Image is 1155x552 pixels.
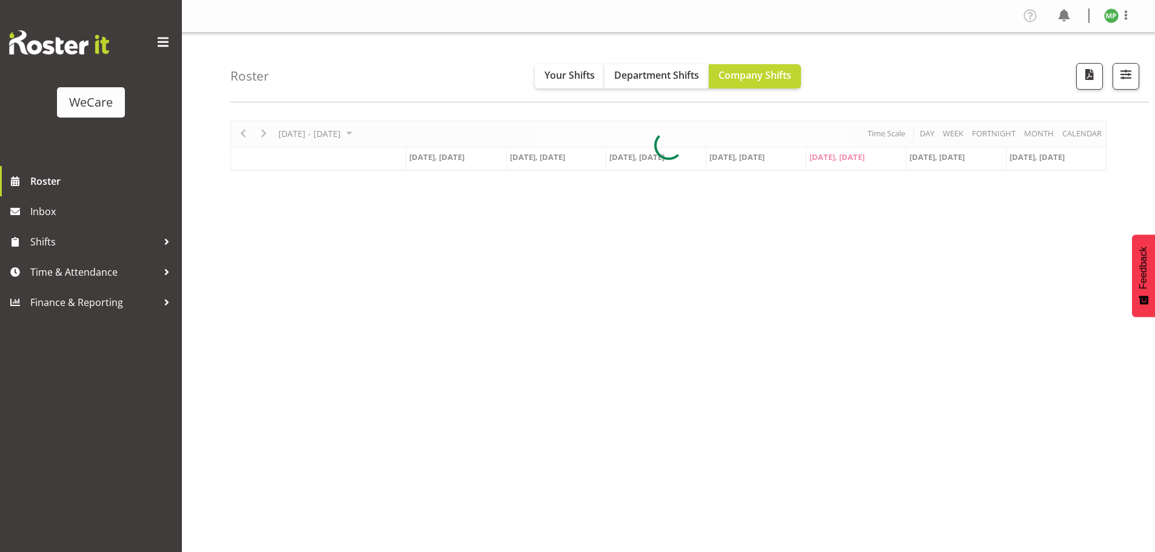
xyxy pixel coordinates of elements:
button: Feedback - Show survey [1132,234,1155,317]
span: Time & Attendance [30,263,158,281]
button: Your Shifts [535,64,604,88]
span: Finance & Reporting [30,293,158,311]
button: Department Shifts [604,64,709,88]
span: Company Shifts [718,68,791,82]
span: Department Shifts [614,68,699,82]
div: WeCare [69,93,113,111]
button: Company Shifts [709,64,801,88]
img: Rosterit website logo [9,30,109,55]
span: Your Shifts [544,68,595,82]
img: millie-pumphrey11278.jpg [1104,8,1119,23]
h4: Roster [230,69,269,83]
button: Download a PDF of the roster according to the set date range. [1076,63,1103,90]
span: Roster [30,172,176,190]
span: Inbox [30,202,176,221]
span: Feedback [1138,247,1149,289]
button: Filter Shifts [1113,63,1139,90]
span: Shifts [30,233,158,251]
